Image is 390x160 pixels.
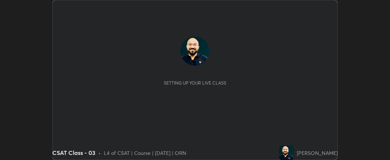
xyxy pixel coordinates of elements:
div: [PERSON_NAME] [297,149,338,157]
img: dce87ff643814310a11c14a9d54993c6.jpg [279,145,294,160]
div: L4 of CSAT | Course | [DATE] | ORN [104,149,186,157]
img: dce87ff643814310a11c14a9d54993c6.jpg [180,36,209,66]
div: CSAT Class - 03 [52,148,95,157]
div: Setting up your live class [164,80,226,86]
div: • [98,149,101,157]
